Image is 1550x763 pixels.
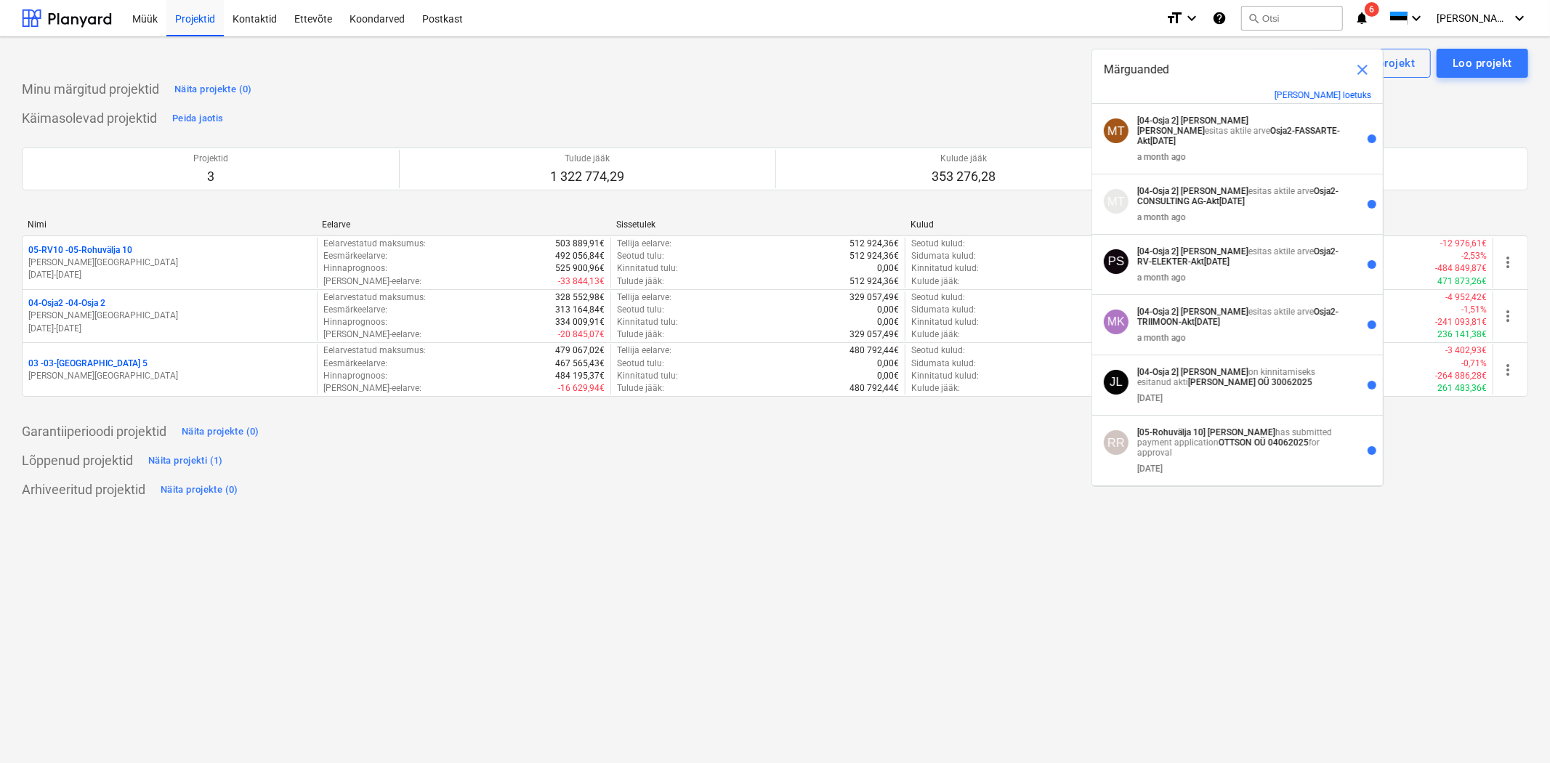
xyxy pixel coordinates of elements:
[1241,6,1343,31] button: Otsi
[28,219,310,230] div: Nimi
[1107,436,1125,449] span: RR
[323,291,426,304] p: Eelarvestatud maksumus :
[911,358,976,370] p: Sidumata kulud :
[1461,304,1487,316] p: -1,51%
[1137,116,1340,146] p: esitas aktile arve
[1137,152,1186,162] div: a month ago
[1181,367,1248,377] strong: [PERSON_NAME]
[1511,9,1528,27] i: keyboard_arrow_down
[555,358,605,370] p: 467 565,43€
[28,358,311,382] div: 03 -03-[GEOGRAPHIC_DATA] 5[PERSON_NAME][GEOGRAPHIC_DATA]
[323,344,426,357] p: Eelarvestatud maksumus :
[617,275,664,288] p: Tulude jääk :
[1437,12,1509,24] span: [PERSON_NAME][GEOGRAPHIC_DATA]
[617,304,664,316] p: Seotud tulu :
[178,420,263,443] button: Näita projekte (0)
[1137,272,1186,283] div: a month ago
[1137,367,1340,387] p: on kinnitamiseks esitanud akti
[877,358,899,370] p: 0,00€
[911,250,976,262] p: Sidumata kulud :
[1137,186,1179,196] strong: [04-Osja 2]
[1104,118,1129,143] div: Mergo Teder
[28,257,311,269] p: [PERSON_NAME][GEOGRAPHIC_DATA]
[1137,126,1340,146] strong: Osja2-FASSARTE-Akt[DATE]
[1437,49,1528,78] button: Loo projekt
[550,168,624,185] p: 1 322 774,29
[555,238,605,250] p: 503 889,91€
[911,275,960,288] p: Kulude jääk :
[161,482,238,498] div: Näita projekte (0)
[617,344,671,357] p: Tellija eelarve :
[1137,427,1340,458] p: has submitted payment application for approval
[1181,246,1248,257] strong: [PERSON_NAME]
[1137,307,1340,327] p: esitas aktile arve
[28,269,311,281] p: [DATE] - [DATE]
[911,370,979,382] p: Kinnitatud kulud :
[1181,186,1248,196] strong: [PERSON_NAME]
[911,262,979,275] p: Kinnitatud kulud :
[849,275,899,288] p: 512 924,36€
[1137,246,1340,267] p: esitas aktile arve
[877,316,899,328] p: 0,00€
[323,275,421,288] p: [PERSON_NAME]-eelarve :
[617,358,664,370] p: Seotud tulu :
[1104,310,1129,334] div: Mihkel Kivisild
[911,238,965,250] p: Seotud kulud :
[148,453,223,469] div: Näita projekti (1)
[849,328,899,341] p: 329 057,49€
[28,370,311,382] p: [PERSON_NAME][GEOGRAPHIC_DATA]
[911,382,960,395] p: Kulude jääk :
[558,275,605,288] p: -33 844,13€
[558,328,605,341] p: -20 845,07€
[555,262,605,275] p: 525 900,96€
[1461,250,1487,262] p: -2,53%
[1137,212,1186,222] div: a month ago
[550,153,624,165] p: Tulude jääk
[558,382,605,395] p: -16 629,94€
[617,250,664,262] p: Seotud tulu :
[1453,54,1512,73] div: Loo projekt
[555,370,605,382] p: 484 195,37€
[1435,316,1487,328] p: -241 093,81€
[22,110,157,127] p: Käimasolevad projektid
[1104,189,1129,214] div: Mihhail Timoštšuk
[617,328,664,341] p: Tulude jääk :
[28,244,311,281] div: 05-RV10 -05-Rohuvälja 10[PERSON_NAME][GEOGRAPHIC_DATA][DATE]-[DATE]
[617,316,678,328] p: Kinnitatud tulu :
[616,219,899,230] div: Sissetulek
[1137,367,1179,377] strong: [04-Osja 2]
[932,168,996,185] p: 353 276,28
[172,110,223,127] div: Peida jaotis
[1107,124,1125,137] span: MT
[877,262,899,275] p: 0,00€
[555,304,605,316] p: 313 164,84€
[323,238,426,250] p: Eelarvestatud maksumus :
[169,107,227,130] button: Peida jaotis
[22,423,166,440] p: Garantiiperioodi projektid
[1137,186,1340,206] p: esitas aktile arve
[28,297,105,310] p: 04-Osja2 - 04-Osja 2
[1104,249,1129,274] div: Pavel Sevastjanov
[1435,370,1487,382] p: -264 886,28€
[877,370,899,382] p: 0,00€
[323,358,387,370] p: Eesmärkeelarve :
[193,168,228,185] p: 3
[911,328,960,341] p: Kulude jääk :
[1108,254,1125,268] span: PS
[555,316,605,328] p: 334 009,91€
[617,382,664,395] p: Tulude jääk :
[1104,430,1129,455] div: Riido Raudsik
[1219,437,1309,448] strong: OTTSON OÜ 04062025
[323,250,387,262] p: Eesmärkeelarve :
[617,238,671,250] p: Tellija eelarve :
[28,297,311,334] div: 04-Osja2 -04-Osja 2[PERSON_NAME][GEOGRAPHIC_DATA][DATE]-[DATE]
[1137,307,1179,317] strong: [04-Osja 2]
[911,344,965,357] p: Seotud kulud :
[28,323,311,335] p: [DATE] - [DATE]
[174,81,252,98] div: Näita projekte (0)
[1437,275,1487,288] p: 471 873,26€
[617,370,678,382] p: Kinnitatud tulu :
[28,358,148,370] p: 03 - 03-[GEOGRAPHIC_DATA] 5
[849,344,899,357] p: 480 792,44€
[22,452,133,469] p: Lõppenud projektid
